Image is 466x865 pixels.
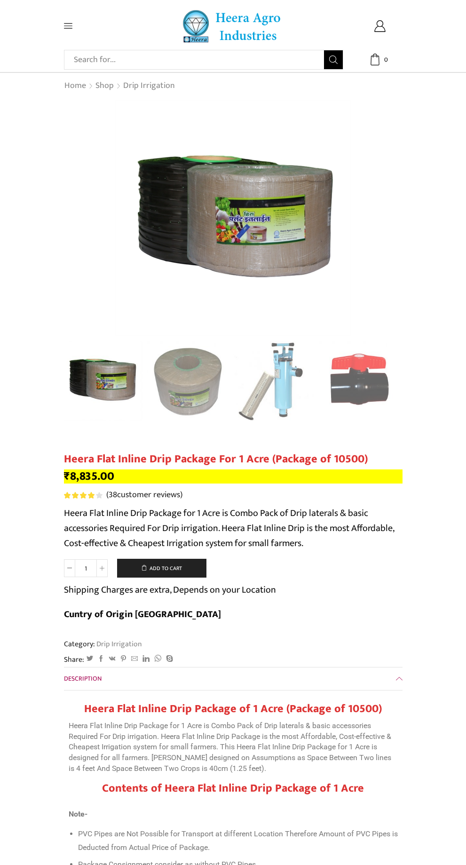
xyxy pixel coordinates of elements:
[64,667,403,690] a: Description
[357,54,402,65] a: 0
[69,50,324,69] input: Search for...
[115,99,352,336] img: Flat Inline
[62,340,143,421] img: Flat Inline
[95,638,142,650] a: Drip Irrigation
[64,80,87,92] a: Home
[64,639,142,650] span: Category:
[381,55,391,64] span: 0
[233,341,315,422] img: Heera-super-clean-filter
[233,341,315,421] li: 3 / 10
[64,506,403,551] p: Heera Flat Inline Drip Package for 1 Acre is Combo Pack of Drip laterals & basic accessories Requ...
[75,559,96,577] input: Product quantity
[64,99,403,336] div: 1 / 10
[64,80,175,92] nav: Breadcrumb
[84,699,382,718] strong: Heera Flat Inline Drip Package of 1 Acre (Package of 10500)
[64,654,84,665] span: Share:
[319,341,400,421] li: 4 / 10
[64,492,102,499] div: Rated 4.21 out of 5
[95,80,114,92] a: Shop
[123,80,175,92] a: Drip Irrigation
[69,809,87,818] strong: Note-
[64,467,114,486] bdi: 8,835.00
[64,673,102,684] span: Description
[319,341,400,422] a: ball-vavle
[117,559,206,578] button: Add to cart
[62,341,143,421] li: 1 / 10
[69,721,398,774] p: Heera Flat Inline Drip Package for 1 Acre is Combo Pack of Drip laterals & basic accessories Requ...
[64,492,104,499] span: 38
[64,606,221,622] b: Cuntry of Origin [GEOGRAPHIC_DATA]
[147,341,229,421] li: 2 / 10
[319,341,400,422] img: Flow Control Valve
[64,467,70,486] span: ₹
[109,488,117,502] span: 38
[102,779,364,798] strong: Contents of Heera Flat Inline Drip Package of 1 Acre
[324,50,343,69] button: Search button
[78,827,398,854] li: PVC Pipes are Not Possible for Transport at different Location Therefore Amount of PVC Pipes is D...
[64,452,403,466] h1: Heera Flat Inline Drip Package For 1 Acre (Package of 10500)
[147,341,229,422] a: Drip Package Flat Inline2
[64,582,276,597] p: Shipping Charges are extra, Depends on your Location
[106,489,182,501] a: (38customer reviews)
[64,492,96,499] span: Rated out of 5 based on customer ratings
[147,341,229,422] img: Flat Inline Drip Package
